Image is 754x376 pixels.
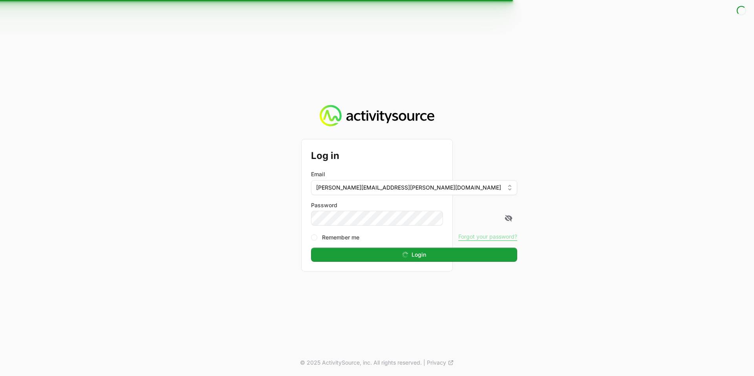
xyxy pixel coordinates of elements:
[316,184,501,192] span: [PERSON_NAME][EMAIL_ADDRESS][PERSON_NAME][DOMAIN_NAME]
[311,180,517,195] button: [PERSON_NAME][EMAIL_ADDRESS][PERSON_NAME][DOMAIN_NAME]
[320,105,434,127] img: Activity Source
[311,170,325,178] label: Email
[322,234,359,241] label: Remember me
[311,248,517,262] button: Login
[412,250,426,259] span: Login
[311,201,517,209] label: Password
[423,359,425,367] span: |
[427,359,454,367] a: Privacy
[300,359,422,367] p: © 2025 ActivitySource, inc. All rights reserved.
[311,149,517,163] h2: Log in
